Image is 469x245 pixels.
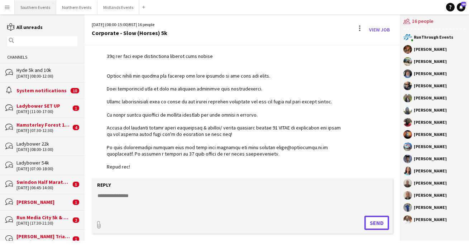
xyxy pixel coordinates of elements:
div: [PERSON_NAME] [414,157,447,161]
label: Reply [97,182,111,188]
a: 44 [457,3,465,11]
span: 1 [73,200,79,205]
div: [DATE] (07:00-18:00) [16,166,77,171]
div: [DATE] (08:00-12:00) [16,74,77,79]
div: [PERSON_NAME] [16,199,71,205]
div: Ladybower 22k [16,141,77,147]
div: [PERSON_NAME] [414,59,447,64]
span: 4 [73,125,79,130]
span: 10 [71,88,79,93]
div: [PERSON_NAME] [414,205,447,210]
span: 2 [73,217,79,223]
span: 1 [73,236,79,242]
div: [PERSON_NAME] [414,217,447,222]
div: [DATE] (06:45-14:00) [16,185,71,190]
button: Send [364,216,389,230]
a: All unreads [7,24,43,30]
div: RunThrough Events [414,35,453,39]
div: Ladybower 54k [16,160,77,166]
div: [DATE] (17:30-21:30) [16,221,71,226]
div: Run Media City 5k & 10k [16,214,71,221]
div: [PERSON_NAME] [414,72,447,76]
div: [PERSON_NAME] [414,193,447,197]
div: [DATE] (06:00-13:45) [16,240,71,245]
div: Ladybower SET UP [16,103,71,109]
a: View Job [366,24,393,35]
div: Swindon Half Marathon [16,179,71,185]
div: [DATE] (08:00-13:00) [16,147,77,152]
div: 16 people [403,14,465,29]
span: BST [129,22,136,27]
div: [PERSON_NAME] [414,108,447,112]
div: [PERSON_NAME] [414,132,447,137]
div: [PERSON_NAME] [414,120,447,124]
button: Midlands Events [97,0,139,14]
div: [DATE] (07:30-12:30) [16,128,71,133]
div: Hamsterley Forest 10k & Half Marathon [16,122,71,128]
div: [PERSON_NAME] [414,181,447,185]
div: Hyde 5k and 10k [16,67,77,73]
div: [PERSON_NAME] [414,47,447,52]
div: [PERSON_NAME] [414,169,447,173]
span: 1 [73,106,79,111]
span: 44 [461,2,466,6]
div: [PERSON_NAME] [414,144,447,149]
div: [PERSON_NAME] Triathlon + Run [16,233,71,240]
div: [PERSON_NAME] [414,96,447,100]
button: Southern Events [15,0,56,14]
span: 5 [73,182,79,187]
div: System notifications [16,87,69,94]
div: [DATE] (11:00-17:00) [16,109,71,114]
button: Northern Events [56,0,97,14]
div: Corporate - Slow (Horses) 5k [92,30,167,36]
div: [PERSON_NAME] [414,84,447,88]
div: [DATE] (08:00-15:00) | 16 people [92,21,167,28]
